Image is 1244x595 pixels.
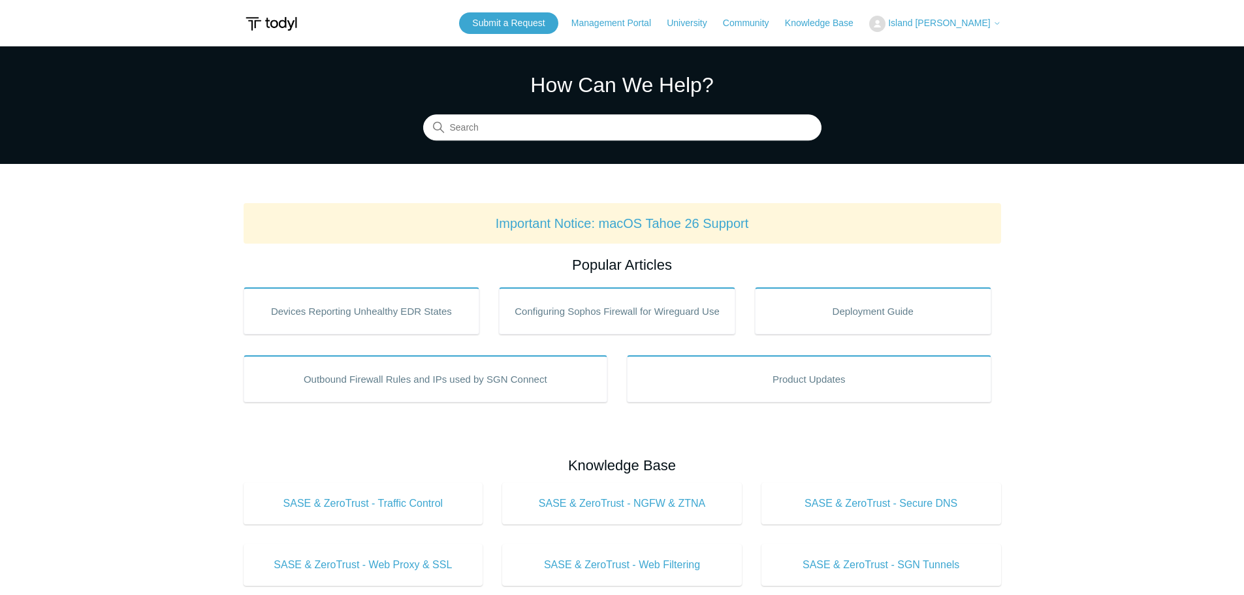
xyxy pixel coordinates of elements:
button: Island [PERSON_NAME] [869,16,1000,32]
h1: How Can We Help? [423,69,821,101]
a: Product Updates [627,355,991,402]
span: SASE & ZeroTrust - SGN Tunnels [781,557,981,573]
img: Todyl Support Center Help Center home page [244,12,299,36]
span: SASE & ZeroTrust - Web Proxy & SSL [263,557,464,573]
span: SASE & ZeroTrust - Web Filtering [522,557,722,573]
a: Devices Reporting Unhealthy EDR States [244,287,480,334]
a: SASE & ZeroTrust - Secure DNS [761,483,1001,524]
a: Knowledge Base [785,16,867,30]
a: University [667,16,720,30]
a: SASE & ZeroTrust - NGFW & ZTNA [502,483,742,524]
a: Configuring Sophos Firewall for Wireguard Use [499,287,735,334]
a: Deployment Guide [755,287,991,334]
a: Management Portal [571,16,664,30]
input: Search [423,115,821,141]
a: Submit a Request [459,12,558,34]
span: SASE & ZeroTrust - Secure DNS [781,496,981,511]
span: Island [PERSON_NAME] [888,18,990,28]
a: SASE & ZeroTrust - Web Filtering [502,544,742,586]
span: SASE & ZeroTrust - NGFW & ZTNA [522,496,722,511]
a: Outbound Firewall Rules and IPs used by SGN Connect [244,355,608,402]
a: SASE & ZeroTrust - SGN Tunnels [761,544,1001,586]
a: Important Notice: macOS Tahoe 26 Support [496,216,749,231]
h2: Knowledge Base [244,455,1001,476]
a: SASE & ZeroTrust - Web Proxy & SSL [244,544,483,586]
h2: Popular Articles [244,254,1001,276]
a: SASE & ZeroTrust - Traffic Control [244,483,483,524]
a: Community [723,16,782,30]
span: SASE & ZeroTrust - Traffic Control [263,496,464,511]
